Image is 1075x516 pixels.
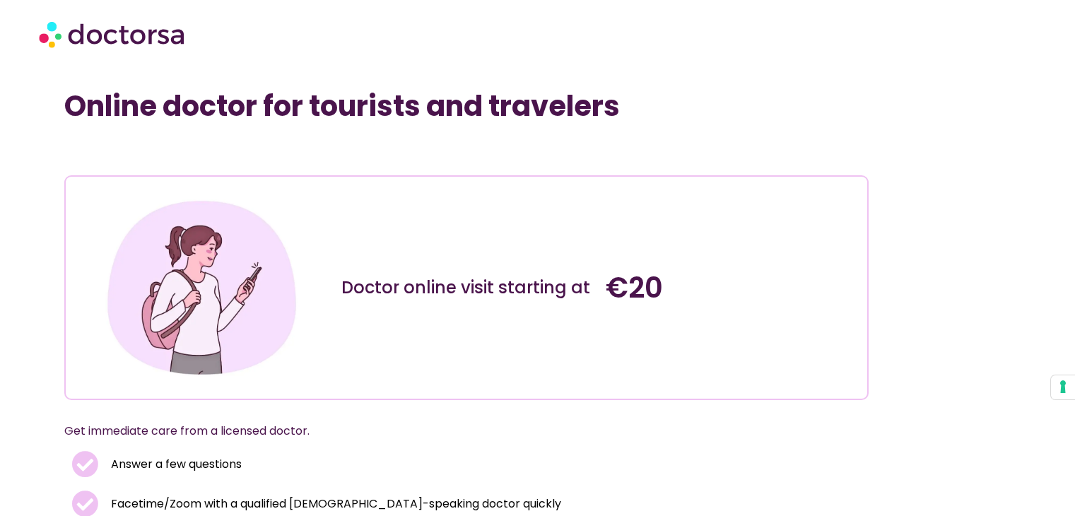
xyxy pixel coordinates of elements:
[606,271,857,305] h4: €20
[64,89,869,123] h1: Online doctor for tourists and travelers
[341,276,592,299] div: Doctor online visit starting at
[1051,375,1075,399] button: Your consent preferences for tracking technologies
[107,494,561,514] span: Facetime/Zoom with a qualified [DEMOGRAPHIC_DATA]-speaking doctor quickly
[107,455,242,474] span: Answer a few questions
[71,144,283,161] iframe: Customer reviews powered by Trustpilot
[64,421,835,441] p: Get immediate care from a licensed doctor.
[102,187,302,388] img: Illustration depicting a young woman in a casual outfit, engaged with her smartphone. She has a p...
